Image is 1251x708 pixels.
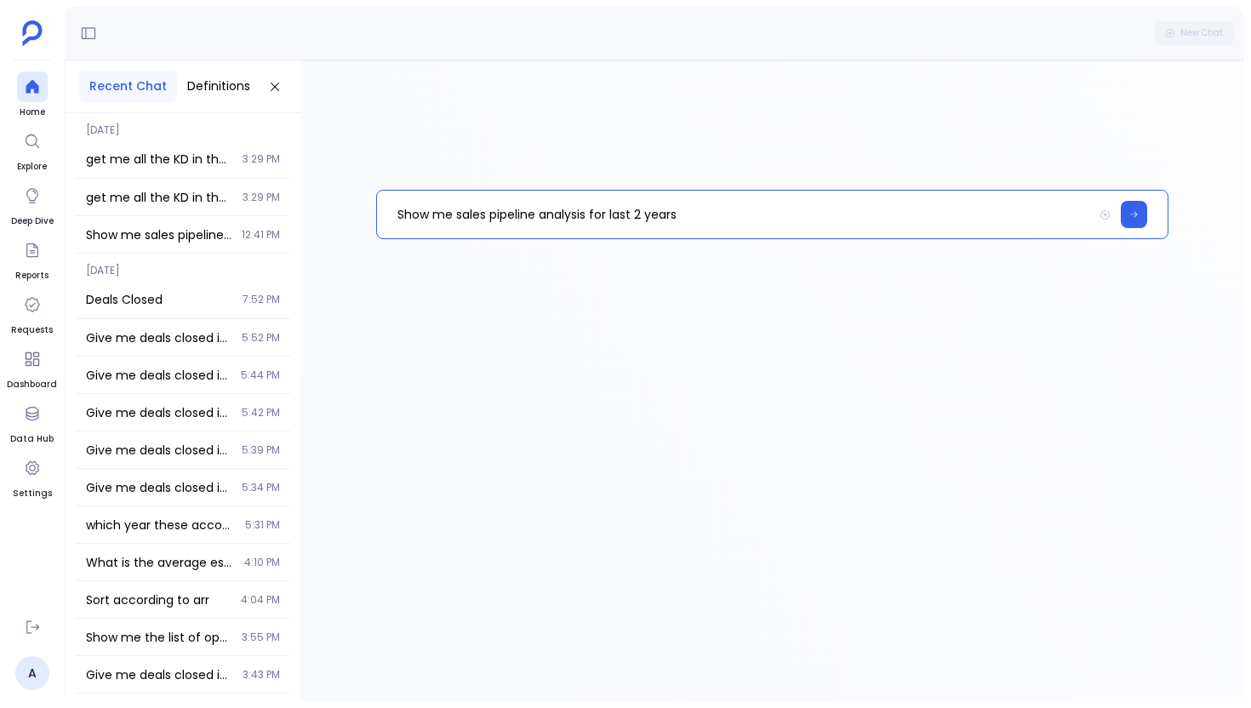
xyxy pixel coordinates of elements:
span: Deals Closed [86,291,232,308]
span: 5:44 PM [241,368,280,382]
span: Requests [11,323,53,337]
span: Show me the list of opportuntiies for the above metrics [86,629,231,646]
span: Home [17,106,48,119]
a: Home [17,71,48,119]
span: get me all the KD in the system [86,151,232,168]
span: 5:52 PM [242,331,280,345]
span: 4:04 PM [241,593,280,607]
span: Give me deals closed in 2015 [86,329,231,346]
span: get me all the KD in the system [86,189,232,206]
span: Give me deals closed in 2015 [86,479,231,496]
span: Show me sales pipeline analysis for last 2 years [86,226,231,243]
span: which year these accounts were created? In how many years after creation have they churned? [86,517,235,534]
a: Explore [17,126,48,174]
span: Reports [15,269,49,283]
a: Requests [11,289,53,337]
span: 7:52 PM [243,293,280,306]
span: 5:39 PM [242,443,280,457]
span: Explore [17,160,48,174]
span: [DATE] [76,113,290,137]
span: Give me deals closed in 2015 [86,404,231,421]
button: Recent Chat [79,71,177,102]
img: petavue logo [22,20,43,46]
span: What is the average escalation rate of these opportunities? [86,554,234,571]
a: Data Hub [10,398,54,446]
span: 3:43 PM [243,668,280,682]
a: Settings [13,453,52,500]
span: Dashboard [7,378,57,391]
span: Data Hub [10,432,54,446]
span: Give me deals closed in 2015 [86,367,231,384]
span: 5:31 PM [245,518,280,532]
span: Settings [13,487,52,500]
span: 5:42 PM [242,406,280,420]
span: 3:55 PM [242,631,280,644]
span: 5:34 PM [242,481,280,494]
a: A [15,656,49,690]
a: Reports [15,235,49,283]
a: Dashboard [7,344,57,391]
p: Show me sales pipeline analysis for last 2 years [377,192,1094,237]
span: 3:29 PM [243,191,280,204]
span: Sort according to arr [86,591,231,608]
span: Give me deals closed in 2015 [86,442,231,459]
span: 4:10 PM [244,556,280,569]
span: Give me deals closed in 2015 [86,666,232,683]
span: [DATE] [76,254,290,277]
a: Deep Dive [11,180,54,228]
span: 3:29 PM [243,152,280,166]
span: Deep Dive [11,214,54,228]
button: Definitions [177,71,260,102]
span: 12:41 PM [242,228,280,242]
